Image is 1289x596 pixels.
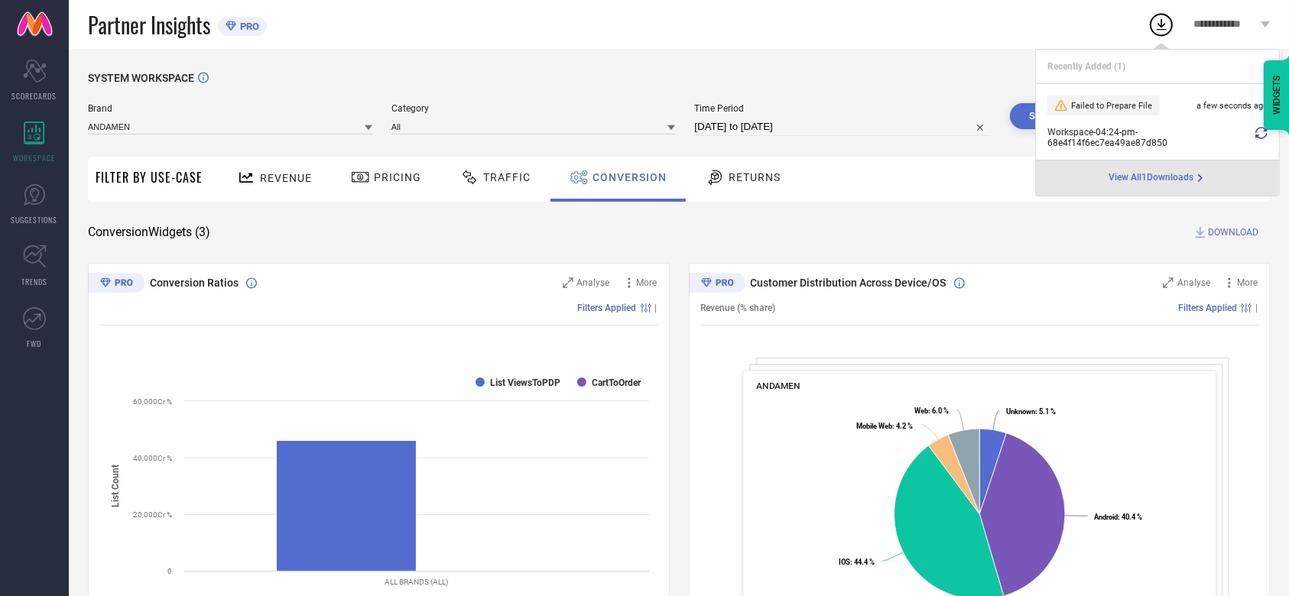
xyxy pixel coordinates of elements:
span: Conversion Widgets ( 3 ) [88,225,210,240]
text: 20,000Cr % [133,510,172,519]
span: Analyse [1177,277,1210,288]
span: SCORECARDS [12,90,57,102]
span: More [637,277,657,288]
span: SYSTEM WORKSPACE [88,72,194,84]
span: Brand [88,103,372,114]
span: | [1255,303,1258,313]
span: Customer Distribution Across Device/OS [751,277,946,289]
span: Conversion [593,171,667,183]
span: Revenue (% share) [701,303,776,313]
span: Traffic [483,171,531,183]
text: CartToOrder [592,377,641,388]
span: Category [391,103,676,114]
div: Open download page [1109,172,1206,184]
span: Partner Insights [88,9,210,40]
span: FWD [28,338,42,349]
span: Recently Added ( 1 ) [1047,61,1125,72]
tspan: Android [1094,513,1118,521]
span: Failed to Prepare File [1071,101,1152,111]
input: Select time period [694,118,991,136]
text: List ViewsToPDP [490,377,560,388]
text: ALL BRANDS (ALL) [385,578,448,586]
span: Pricing [374,171,421,183]
text: 0 [167,567,172,575]
span: Conversion Ratios [150,277,239,289]
span: TRENDS [21,276,47,287]
div: Premium [689,273,745,296]
text: : 4.2 % [856,422,913,430]
svg: Zoom [1163,277,1174,288]
tspan: Unknown [1005,407,1034,416]
span: WORKSPACE [14,152,56,164]
a: View All1Downloads [1109,172,1206,184]
span: Filters Applied [1178,303,1237,313]
text: : 40.4 % [1094,513,1142,521]
button: Search [1010,103,1093,129]
text: 60,000Cr % [133,397,172,406]
tspan: Web [914,407,928,415]
span: SUGGESTIONS [11,214,58,225]
tspan: List Count [110,465,121,507]
span: Time Period [694,103,991,114]
span: View All 1 Downloads [1109,172,1194,184]
span: More [1237,277,1258,288]
span: Workspace - 04:24-pm - 68e4f14f6ec7ea49ae87d850 [1047,127,1252,148]
text: : 44.4 % [839,559,875,567]
span: Filter By Use-Case [96,168,203,186]
span: PRO [236,21,259,32]
span: DOWNLOAD [1208,225,1258,240]
text: 40,000Cr % [133,454,172,462]
div: Retry [1255,127,1268,148]
span: Returns [729,171,781,183]
div: Open download list [1148,11,1175,38]
div: Premium [88,273,144,296]
span: Revenue [260,172,312,184]
span: ANDAMEN [756,381,800,391]
svg: Zoom [563,277,573,288]
text: : 6.0 % [914,407,949,415]
span: a few seconds ago [1196,101,1268,111]
span: Filters Applied [578,303,637,313]
span: | [655,303,657,313]
tspan: IOS [839,559,850,567]
text: : 5.1 % [1005,407,1055,416]
tspan: Mobile Web [856,422,892,430]
span: Analyse [577,277,610,288]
